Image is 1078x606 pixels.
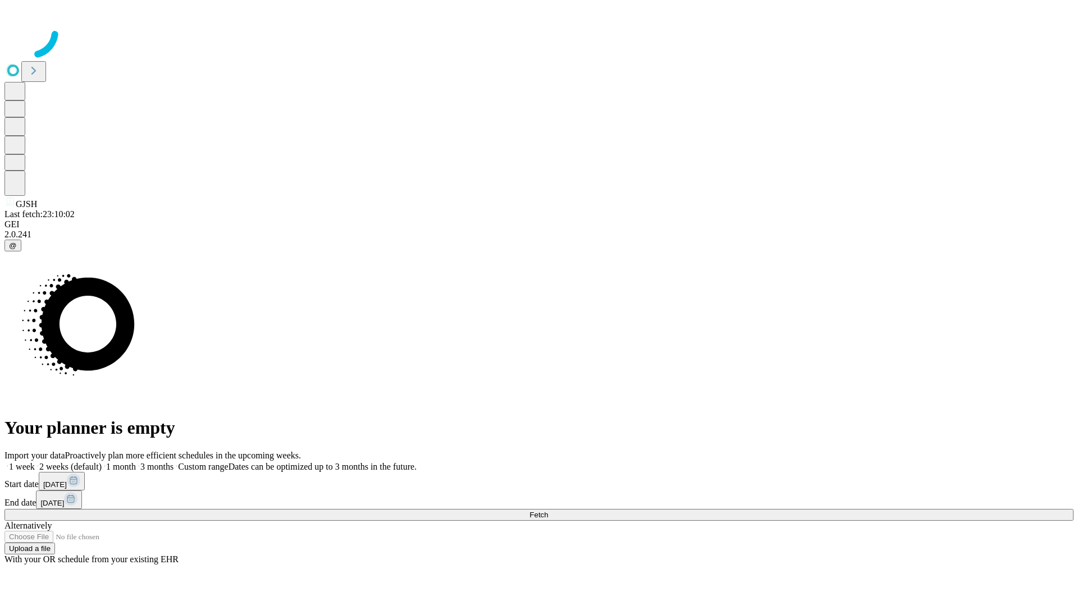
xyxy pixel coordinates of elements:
[140,462,173,471] span: 3 months
[178,462,228,471] span: Custom range
[4,219,1074,229] div: GEI
[4,554,179,564] span: With your OR schedule from your existing EHR
[4,451,65,460] span: Import your data
[106,462,136,471] span: 1 month
[4,240,21,251] button: @
[39,472,85,490] button: [DATE]
[43,480,67,489] span: [DATE]
[39,462,102,471] span: 2 weeks (default)
[9,241,17,250] span: @
[40,499,64,507] span: [DATE]
[529,511,548,519] span: Fetch
[4,509,1074,521] button: Fetch
[4,417,1074,438] h1: Your planner is empty
[4,209,75,219] span: Last fetch: 23:10:02
[16,199,37,209] span: GJSH
[9,462,35,471] span: 1 week
[4,472,1074,490] div: Start date
[229,462,417,471] span: Dates can be optimized up to 3 months in the future.
[4,521,52,530] span: Alternatively
[4,490,1074,509] div: End date
[4,229,1074,240] div: 2.0.241
[4,543,55,554] button: Upload a file
[36,490,82,509] button: [DATE]
[65,451,301,460] span: Proactively plan more efficient schedules in the upcoming weeks.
